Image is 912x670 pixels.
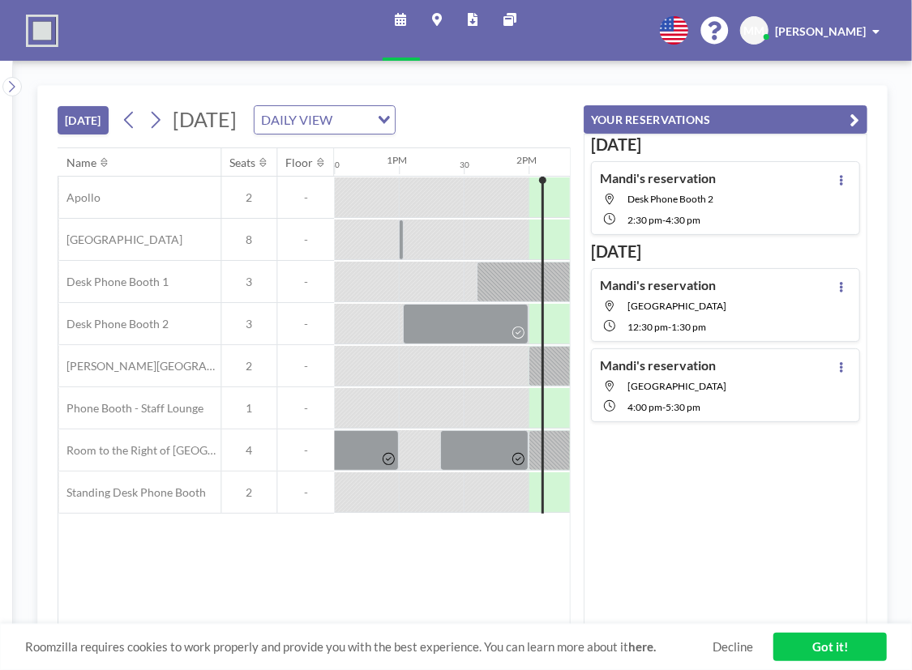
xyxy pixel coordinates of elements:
span: - [277,190,334,205]
span: 4 [221,443,276,458]
span: - [277,275,334,289]
div: Seats [229,156,255,170]
span: - [277,443,334,458]
span: - [662,401,666,413]
div: 2PM [516,154,537,166]
h4: Mandi's reservation [600,170,716,186]
span: Roomzilla requires cookies to work properly and provide you with the best experience. You can lea... [25,639,713,655]
img: organization-logo [26,15,58,47]
div: Floor [285,156,313,170]
span: 8 [221,233,276,247]
a: here. [628,639,656,654]
div: 30 [330,160,340,170]
span: 4:00 PM [627,401,662,413]
span: Standing Desk Phone Booth [58,485,206,500]
span: DAILY VIEW [258,109,336,130]
span: 2 [221,190,276,205]
span: Phone Booth - Staff Lounge [58,401,203,416]
span: Apollo [58,190,101,205]
span: Brooklyn Bridge [627,300,726,312]
span: 3 [221,317,276,331]
button: [DATE] [58,106,109,134]
span: - [277,359,334,373]
span: 1:30 PM [671,321,706,333]
h4: Mandi's reservation [600,357,716,373]
span: 2:30 PM [627,214,662,226]
span: - [277,233,334,247]
span: [GEOGRAPHIC_DATA] [58,233,182,247]
span: - [277,485,334,500]
span: 12:30 PM [627,321,668,333]
button: YOUR RESERVATIONS [584,105,867,134]
div: Name [66,156,96,170]
span: 3 [221,275,276,289]
span: [PERSON_NAME][GEOGRAPHIC_DATA] [58,359,221,373]
span: 2 [221,485,276,500]
span: 4:30 PM [666,214,700,226]
div: Search for option [255,106,395,134]
span: [DATE] [173,107,237,131]
span: Desk Phone Booth 2 [627,193,713,205]
input: Search for option [337,109,368,130]
div: 30 [460,160,469,170]
span: [PERSON_NAME] [775,24,866,38]
h4: Mandi's reservation [600,277,716,293]
span: - [668,321,671,333]
span: Brooklyn Bridge [627,380,726,392]
span: Desk Phone Booth 1 [58,275,169,289]
span: 5:30 PM [666,401,700,413]
h3: [DATE] [591,241,860,262]
span: 2 [221,359,276,373]
h3: [DATE] [591,134,860,155]
span: - [277,401,334,416]
span: 1 [221,401,276,416]
span: - [662,214,666,226]
span: - [277,317,334,331]
span: Room to the Right of [GEOGRAPHIC_DATA] [58,443,221,458]
span: MM [744,23,765,38]
a: Got it! [773,633,887,661]
a: Decline [713,639,753,655]
span: Desk Phone Booth 2 [58,317,169,331]
div: 1PM [387,154,407,166]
